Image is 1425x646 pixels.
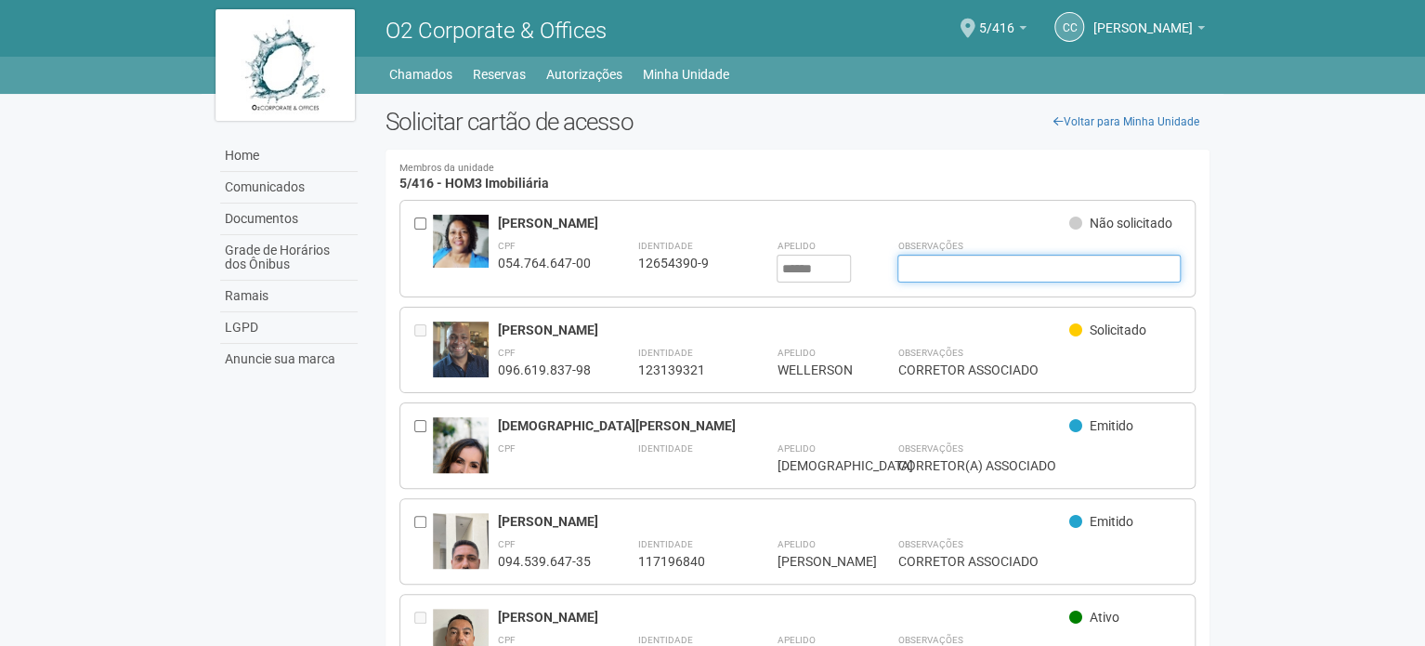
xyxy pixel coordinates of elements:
img: user.jpg [433,513,489,613]
a: CC [1054,12,1084,42]
strong: CPF [498,443,516,454]
a: LGPD [220,312,358,344]
strong: Observações [897,635,962,645]
strong: CPF [498,241,516,251]
div: [PERSON_NAME] [498,322,1069,338]
a: Documentos [220,204,358,235]
div: [PERSON_NAME] [498,609,1069,626]
a: Chamados [389,61,452,87]
a: Anuncie sua marca [220,344,358,375]
img: user.jpg [433,322,489,377]
strong: Apelido [777,443,815,454]
strong: Identidade [637,241,692,251]
div: [PERSON_NAME] [498,215,1069,231]
h2: Solicitar cartão de acesso [386,108,1209,136]
a: Reservas [473,61,526,87]
div: 123139321 [637,362,730,378]
div: Entre em contato com a Aministração para solicitar o cancelamento ou 2a via [414,322,433,378]
a: Comunicados [220,172,358,204]
span: 5/416 [979,3,1014,35]
strong: CPF [498,539,516,549]
span: Caio Catarino [1093,3,1193,35]
div: [DEMOGRAPHIC_DATA][PERSON_NAME] [498,417,1069,434]
a: Voltar para Minha Unidade [1043,108,1209,136]
a: Minha Unidade [643,61,729,87]
strong: Observações [897,539,962,549]
div: 117196840 [637,553,730,570]
small: Membros da unidade [399,164,1196,174]
strong: Apelido [777,241,815,251]
span: O2 Corporate & Offices [386,18,607,44]
strong: CPF [498,635,516,645]
span: Emitido [1090,418,1133,433]
div: CORRETOR ASSOCIADO [897,553,1181,570]
a: 5/416 [979,23,1026,38]
strong: Identidade [637,539,692,549]
div: 096.619.837-98 [498,362,591,378]
span: Emitido [1090,514,1133,529]
strong: Identidade [637,348,692,358]
a: [PERSON_NAME] [1093,23,1205,38]
div: 094.539.647-35 [498,553,591,570]
div: WELLERSON [777,362,851,378]
img: logo.jpg [216,9,355,121]
div: [PERSON_NAME] [777,553,851,570]
strong: Apelido [777,539,815,549]
strong: Observações [897,443,962,454]
strong: Identidade [637,443,692,454]
span: Solicitado [1090,323,1146,337]
a: Grade de Horários dos Ônibus [220,235,358,281]
strong: Apelido [777,348,815,358]
div: [PERSON_NAME] [498,513,1069,530]
strong: Identidade [637,635,692,645]
a: Autorizações [546,61,622,87]
strong: Observações [897,348,962,358]
div: 12654390-9 [637,255,730,271]
span: Não solicitado [1090,216,1172,231]
a: Home [220,140,358,172]
img: user.jpg [433,417,489,538]
strong: Observações [897,241,962,251]
div: CORRETOR(A) ASSOCIADO [897,457,1181,474]
a: Ramais [220,281,358,312]
div: 054.764.647-00 [498,255,591,271]
h4: 5/416 - HOM3 Imobiliária [399,164,1196,191]
div: [DEMOGRAPHIC_DATA] [777,457,851,474]
div: CORRETOR ASSOCIADO [897,362,1181,378]
strong: CPF [498,348,516,358]
span: Ativo [1090,610,1119,625]
img: user.jpg [433,215,489,268]
strong: Apelido [777,635,815,645]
